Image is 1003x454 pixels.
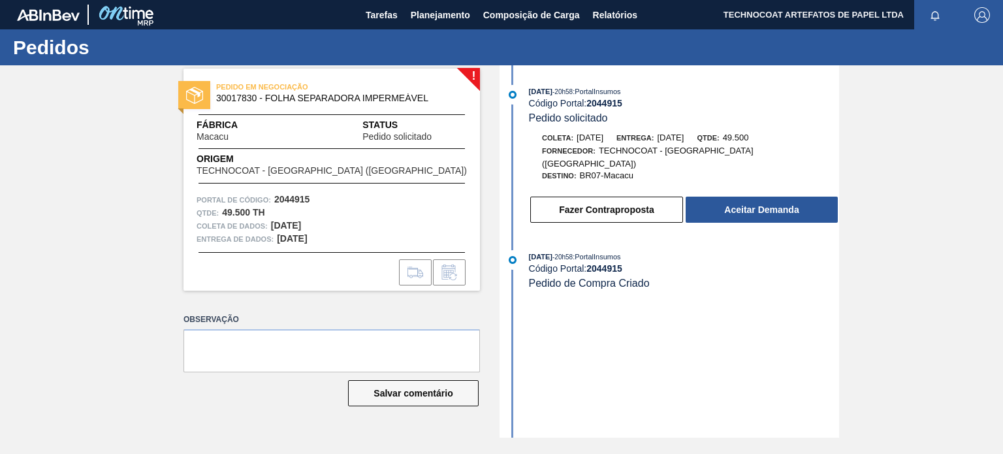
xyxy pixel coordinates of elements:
[914,6,956,24] button: Notificações
[529,253,552,261] font: [DATE]
[552,253,554,261] font: -
[529,278,650,289] font: Pedido de Compra Criado
[217,209,219,217] font: :
[529,112,608,123] font: Pedido solicitado
[559,204,654,215] font: Fazer Contraproposta
[374,388,453,398] font: Salvar comentário
[197,154,234,164] font: Origem
[554,88,573,95] font: 20h58
[197,120,238,130] font: Fábrica
[197,196,271,204] font: Portal de Código:
[411,10,470,20] font: Planejamento
[573,253,575,261] font: :
[542,134,573,142] font: Coleta:
[183,315,239,324] font: Observação
[197,165,467,176] font: TECHNOCOAT - [GEOGRAPHIC_DATA] ([GEOGRAPHIC_DATA])
[577,133,603,142] font: [DATE]
[686,197,838,223] button: Aceitar Demanda
[529,98,587,108] font: Código Portal:
[197,222,268,230] font: Coleta de dados:
[580,170,633,180] font: BR07-Macacu
[554,253,573,261] font: 20h58
[483,10,580,20] font: Composição de Carga
[222,207,264,218] font: 49.500 TH
[657,133,684,142] font: [DATE]
[616,134,654,142] font: Entrega:
[186,87,203,104] img: status
[271,220,301,231] font: [DATE]
[216,80,399,93] span: PEDIDO EM NEGOCIAÇÃO
[197,209,217,217] font: Qtde
[586,263,622,274] font: 2044915
[724,204,799,215] font: Aceitar Demanda
[197,235,274,243] font: Entrega de dados:
[575,88,620,95] font: PortalInsumos
[724,10,904,20] font: TECHNOCOAT ARTEFATOS DE PAPEL LTDA
[586,98,622,108] font: 2044915
[530,197,683,223] button: Fazer Contraproposta
[509,256,517,264] img: atual
[216,83,308,91] font: PEDIDO EM NEGOCIAÇÃO
[593,10,637,20] font: Relatórios
[13,37,89,58] font: Pedidos
[216,93,453,103] span: 30017830 - FOLHA SEPARADORA IMPERMEÁVEL
[542,172,577,180] font: Destino:
[697,134,719,142] font: Qtde:
[274,194,310,204] font: 2044915
[552,88,554,95] font: -
[974,7,990,23] img: Sair
[723,133,749,142] font: 49.500
[542,146,754,169] font: TECHNOCOAT - [GEOGRAPHIC_DATA] ([GEOGRAPHIC_DATA])
[197,131,229,142] font: Macacu
[17,9,80,21] img: TNhmsLtSVTkK8tSr43FrP2fwEKptu5GPRR3wAAAABJRU5ErkJggg==
[509,91,517,99] img: atual
[348,380,479,406] button: Salvar comentário
[542,147,596,155] font: Fornecedor:
[362,120,398,130] font: Status
[399,259,432,285] div: Ir para Composição de Carga
[573,88,575,95] font: :
[216,93,428,103] font: 30017830 - FOLHA SEPARADORA IMPERMEÁVEL
[362,131,432,142] font: Pedido solicitado
[575,253,620,261] font: PortalInsumos
[433,259,466,285] div: Informar alteração no pedido
[277,233,307,244] font: [DATE]
[529,88,552,95] font: [DATE]
[366,10,398,20] font: Tarefas
[529,263,587,274] font: Código Portal:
